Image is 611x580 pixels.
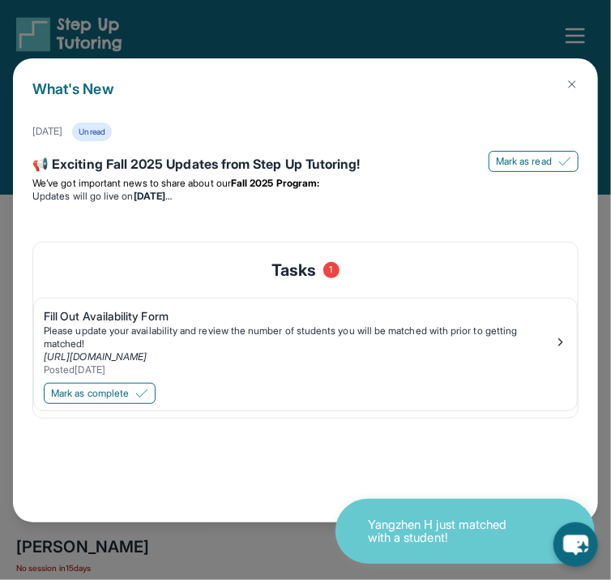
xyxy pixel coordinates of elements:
button: Mark as complete [44,383,156,404]
div: [DATE] [32,125,62,138]
img: Close Icon [566,78,579,91]
a: [URL][DOMAIN_NAME] [44,350,147,363]
div: Posted [DATE] [44,363,554,376]
div: Please update your availability and review the number of students you will be matched with prior ... [44,324,554,350]
a: Fill Out Availability FormPlease update your availability and review the number of students you w... [34,299,577,380]
span: Mark as read [496,155,552,168]
button: chat-button [553,522,598,567]
span: Mark as complete [51,387,129,400]
strong: [DATE] [134,190,172,202]
button: Mark as read [489,151,579,172]
p: Yangzhen H just matched with a student! [368,518,530,545]
span: Tasks [271,259,316,281]
span: We’ve got important news to share about our [32,177,231,189]
div: Fill Out Availability Form [44,308,554,324]
img: Mark as read [558,155,571,168]
h1: What's New [32,78,579,122]
span: 1 [323,262,340,278]
div: 📢 Exciting Fall 2025 Updates from Step Up Tutoring! [32,154,579,177]
strong: Fall 2025 Program: [231,177,319,189]
div: Unread [72,122,111,141]
img: Mark as complete [135,387,148,400]
li: Updates will go live on [32,190,579,203]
